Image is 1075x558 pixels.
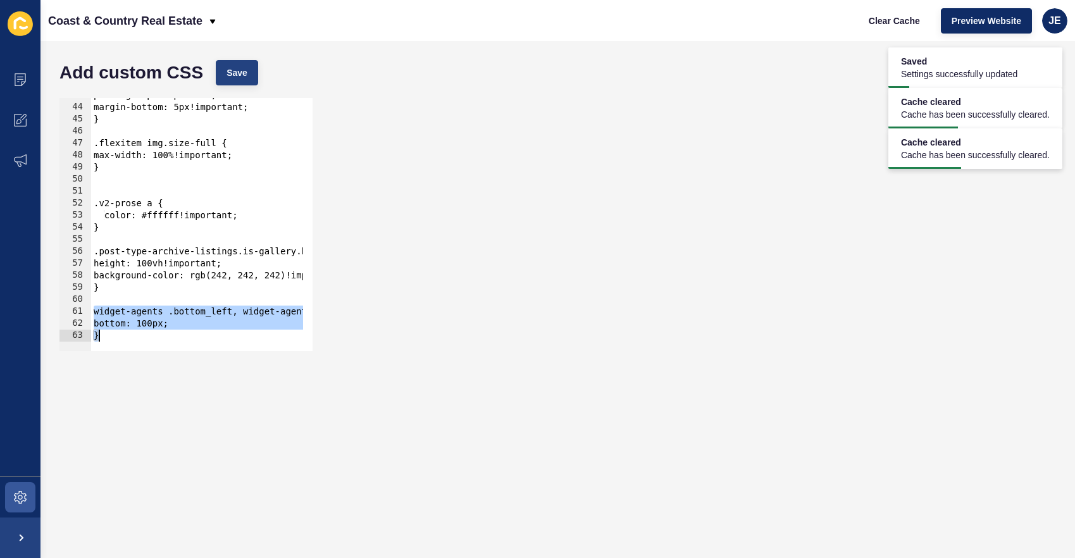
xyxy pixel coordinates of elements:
p: Coast & Country Real Estate [48,5,202,37]
span: Settings successfully updated [901,68,1017,80]
div: 49 [59,161,91,173]
div: 59 [59,282,91,294]
div: 54 [59,221,91,233]
div: 61 [59,306,91,318]
div: 48 [59,149,91,161]
div: 53 [59,209,91,221]
div: 52 [59,197,91,209]
span: Cache has been successfully cleared. [901,149,1050,161]
button: Save [216,60,258,85]
button: Clear Cache [858,8,931,34]
div: 46 [59,125,91,137]
div: 45 [59,113,91,125]
span: Cache has been successfully cleared. [901,108,1050,121]
div: 50 [59,173,91,185]
div: 44 [59,101,91,113]
div: 51 [59,185,91,197]
div: 60 [59,294,91,306]
button: Preview Website [941,8,1032,34]
span: Preview Website [952,15,1021,27]
span: Saved [901,55,1017,68]
div: 47 [59,137,91,149]
span: Cache cleared [901,136,1050,149]
div: 58 [59,270,91,282]
div: 55 [59,233,91,245]
div: 63 [59,330,91,342]
span: JE [1048,15,1061,27]
span: Cache cleared [901,96,1050,108]
div: 62 [59,318,91,330]
div: 57 [59,257,91,270]
div: 56 [59,245,91,257]
h1: Add custom CSS [59,66,203,79]
span: Save [227,66,247,79]
span: Clear Cache [869,15,920,27]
